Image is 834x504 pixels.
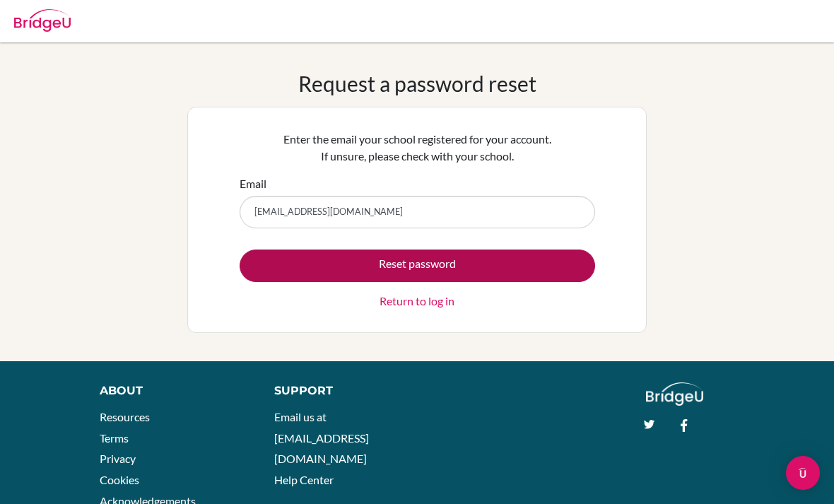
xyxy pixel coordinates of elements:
[240,250,595,282] button: Reset password
[298,71,536,96] h1: Request a password reset
[100,382,242,399] div: About
[786,456,820,490] div: Open Intercom Messenger
[100,431,129,445] a: Terms
[100,410,150,423] a: Resources
[646,382,703,406] img: logo_white@2x-f4f0deed5e89b7ecb1c2cc34c3e3d731f90f0f143d5ea2071677605dd97b5244.png
[274,410,369,465] a: Email us at [EMAIL_ADDRESS][DOMAIN_NAME]
[240,175,266,192] label: Email
[380,293,454,310] a: Return to log in
[274,473,334,486] a: Help Center
[14,9,71,32] img: Bridge-U
[100,452,136,465] a: Privacy
[100,473,139,486] a: Cookies
[240,131,595,165] p: Enter the email your school registered for your account. If unsure, please check with your school.
[274,382,404,399] div: Support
